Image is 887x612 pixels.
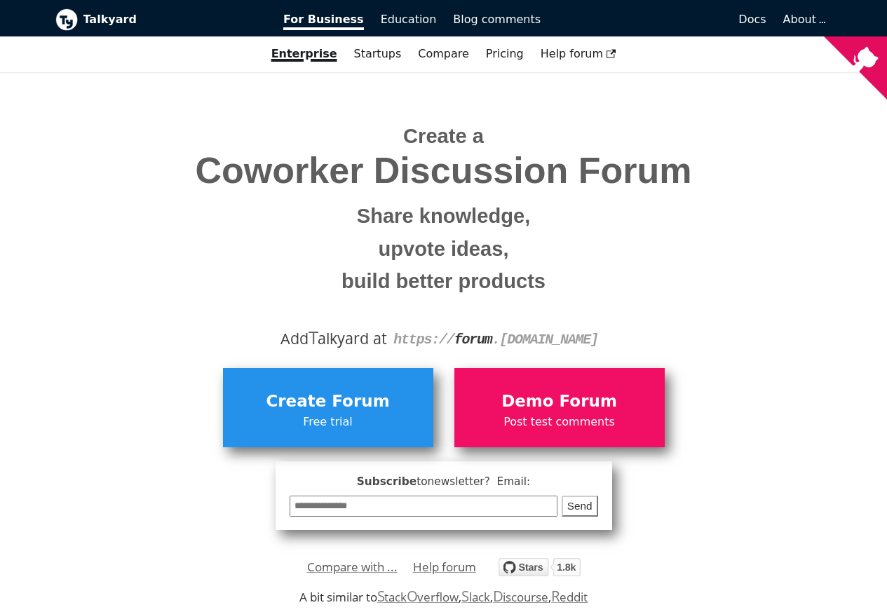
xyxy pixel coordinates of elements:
small: Share knowledge, [66,200,822,233]
span: R [551,586,560,606]
small: upvote ideas, [66,233,822,266]
a: Discourse [493,589,548,605]
span: to newsletter ? Email: [417,475,530,488]
span: S [461,586,469,606]
span: Post test comments [461,413,658,431]
span: S [377,586,385,606]
a: Help forum [413,557,476,578]
a: Startups [346,42,410,66]
code: https:// . [DOMAIN_NAME] [393,332,598,348]
a: Enterprise [263,42,346,66]
span: Create Forum [230,388,426,415]
span: For Business [283,13,364,30]
a: Talkyard logoTalkyard [55,8,264,31]
a: Docs [549,8,775,32]
div: Add alkyard at [66,327,822,351]
a: Reddit [551,589,588,605]
span: Education [381,13,437,26]
a: Compare with ... [307,557,398,578]
span: Create a [403,125,484,147]
b: Talkyard [83,11,264,29]
a: Blog comments [445,8,549,32]
a: Compare [418,47,469,60]
span: Demo Forum [461,388,658,415]
a: About [783,13,824,26]
span: O [407,586,418,606]
img: Talkyard logo [55,8,78,31]
a: StackOverflow [377,589,459,605]
a: For Business [275,8,372,32]
a: Slack [461,589,489,605]
span: T [309,325,318,350]
small: build better products [66,265,822,298]
span: Docs [738,13,766,26]
img: talkyard.svg [499,558,581,576]
a: Help forum [532,42,625,66]
a: Education [372,8,445,32]
span: Coworker Discussion Forum [66,151,822,191]
button: Send [562,496,598,517]
strong: forum [454,332,492,348]
span: Help forum [541,47,616,60]
a: Pricing [478,42,532,66]
a: Demo ForumPost test comments [454,368,665,447]
a: Create ForumFree trial [223,368,433,447]
span: Subscribe [290,473,598,491]
span: Free trial [230,413,426,431]
a: Star debiki/talkyard on GitHub [499,560,581,580]
span: Blog comments [453,13,541,26]
span: D [493,586,503,606]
